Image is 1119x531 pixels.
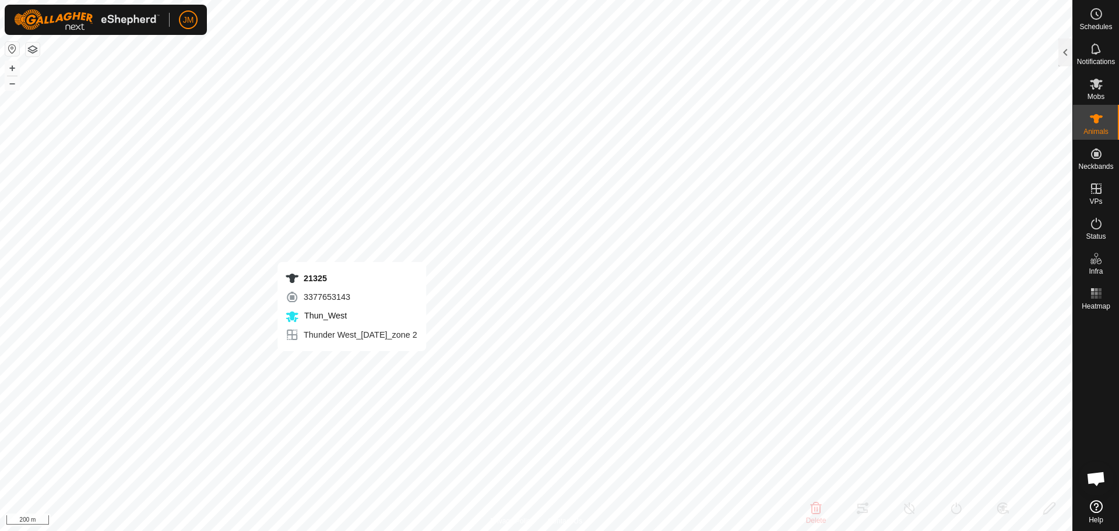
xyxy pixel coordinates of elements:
span: Heatmap [1082,303,1110,310]
div: Thunder West_[DATE]_zone 2 [285,328,417,342]
button: + [5,61,19,75]
span: Notifications [1077,58,1115,65]
span: VPs [1089,198,1102,205]
div: 21325 [285,271,417,285]
button: Reset Map [5,42,19,56]
span: Infra [1089,268,1103,275]
span: Neckbands [1078,163,1113,170]
button: Map Layers [26,43,40,56]
span: Mobs [1088,93,1104,100]
a: Privacy Policy [490,516,534,526]
span: Status [1086,233,1106,240]
a: Help [1073,495,1119,528]
span: JM [183,14,194,26]
span: Animals [1083,128,1109,135]
span: Help [1089,516,1103,523]
a: Contact Us [548,516,582,526]
button: – [5,76,19,90]
span: Thun_West [301,311,347,320]
span: Schedules [1079,23,1112,30]
img: Gallagher Logo [14,9,160,30]
a: Open chat [1079,461,1114,496]
div: 3377653143 [285,290,417,304]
